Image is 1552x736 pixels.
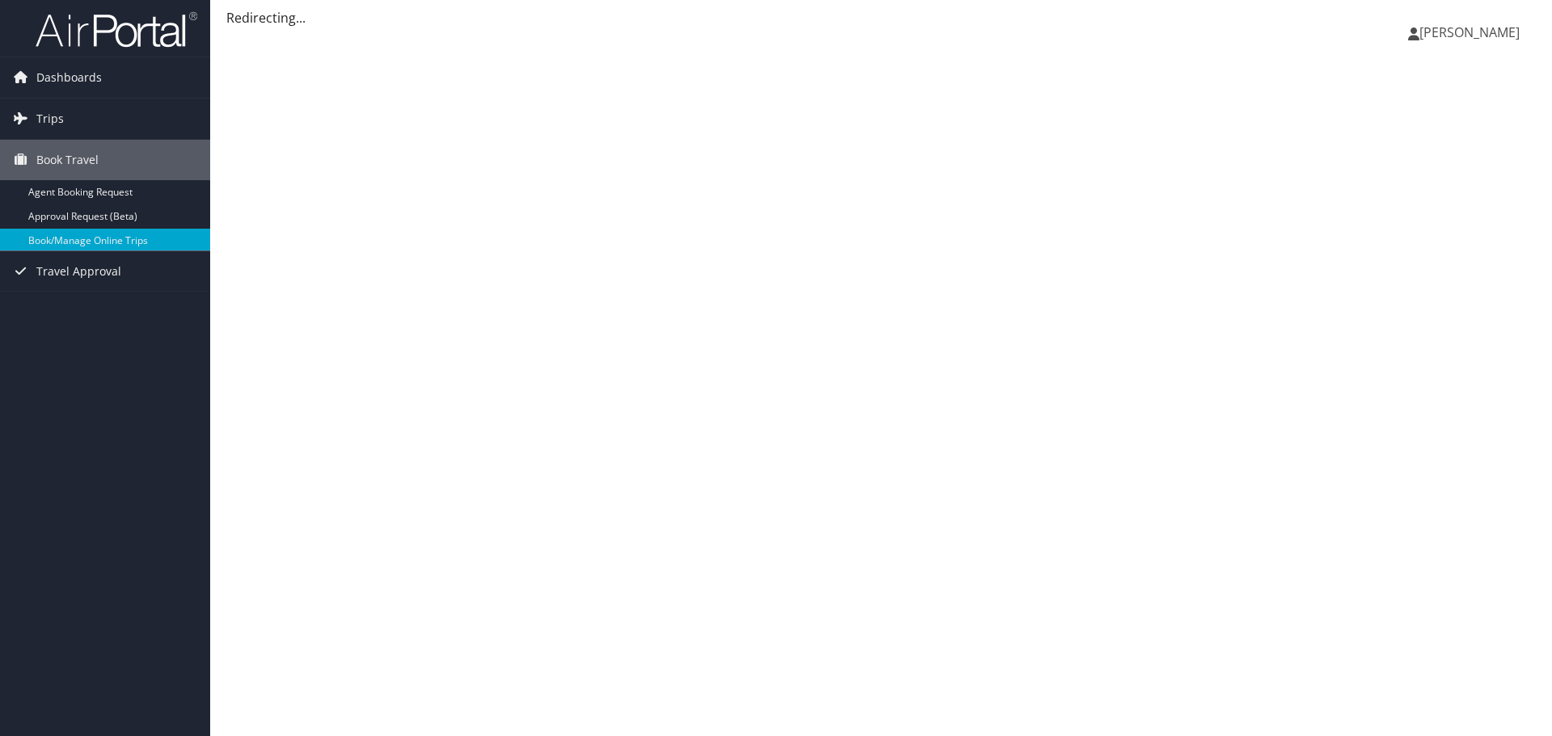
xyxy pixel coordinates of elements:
[1419,23,1520,41] span: [PERSON_NAME]
[36,57,102,98] span: Dashboards
[1408,8,1536,57] a: [PERSON_NAME]
[36,251,121,292] span: Travel Approval
[36,11,197,48] img: airportal-logo.png
[36,140,99,180] span: Book Travel
[226,8,1536,27] div: Redirecting...
[36,99,64,139] span: Trips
